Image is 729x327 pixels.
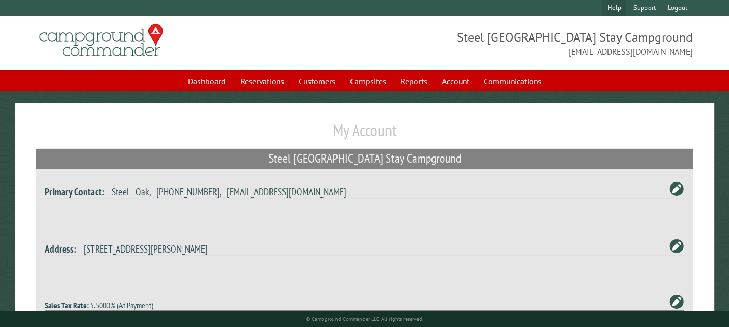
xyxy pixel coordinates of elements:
strong: Primary Contact: [45,185,104,198]
span: Oak [136,185,149,198]
a: Account [436,71,476,91]
span: [PHONE_NUMBER] [156,185,220,198]
a: Communications [478,71,548,91]
a: [EMAIL_ADDRESS][DOMAIN_NAME] [227,185,346,198]
a: Customers [292,71,342,91]
a: Reservations [234,71,290,91]
h2: Steel [GEOGRAPHIC_DATA] Stay Campground [36,149,693,168]
span: Steel [GEOGRAPHIC_DATA] Stay Campground [EMAIL_ADDRESS][DOMAIN_NAME] [365,29,693,58]
span: [STREET_ADDRESS][PERSON_NAME] [84,242,208,255]
strong: Sales Tax Rate: [45,300,89,310]
small: © Campground Commander LLC. All rights reserved. [306,316,423,322]
span: 5.5000% (At Payment) [90,300,153,310]
a: Campsites [344,71,393,91]
strong: Address: [45,242,76,255]
h4: , , [45,186,684,198]
h1: My Account [36,120,693,149]
a: Dashboard [182,71,232,91]
a: Reports [395,71,434,91]
span: Steel [112,185,129,198]
img: Campground Commander [36,20,166,61]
